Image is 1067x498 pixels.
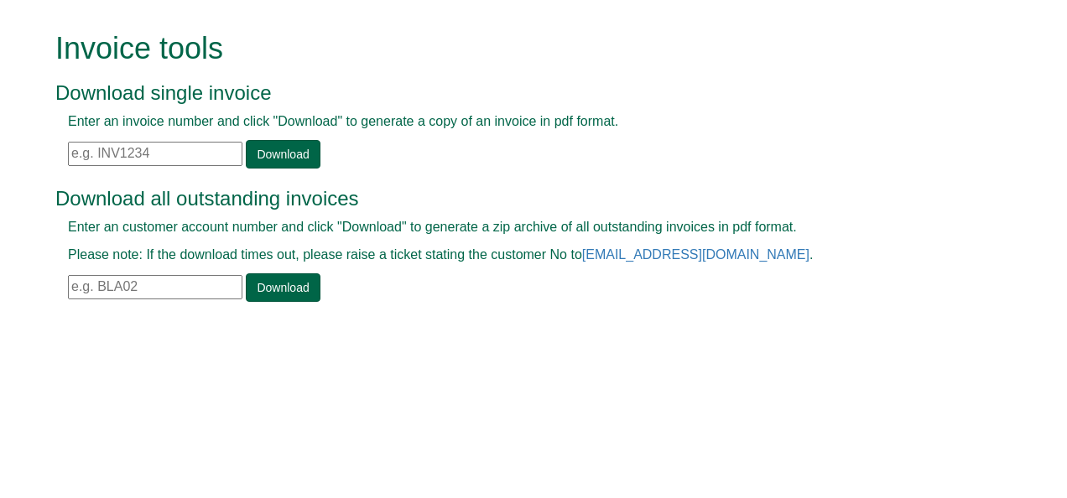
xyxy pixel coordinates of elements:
[246,273,320,302] a: Download
[68,142,242,166] input: e.g. INV1234
[582,247,809,262] a: [EMAIL_ADDRESS][DOMAIN_NAME]
[68,275,242,299] input: e.g. BLA02
[68,112,961,132] p: Enter an invoice number and click "Download" to generate a copy of an invoice in pdf format.
[68,246,961,265] p: Please note: If the download times out, please raise a ticket stating the customer No to .
[55,82,974,104] h3: Download single invoice
[68,218,961,237] p: Enter an customer account number and click "Download" to generate a zip archive of all outstandin...
[55,188,974,210] h3: Download all outstanding invoices
[246,140,320,169] a: Download
[55,32,974,65] h1: Invoice tools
